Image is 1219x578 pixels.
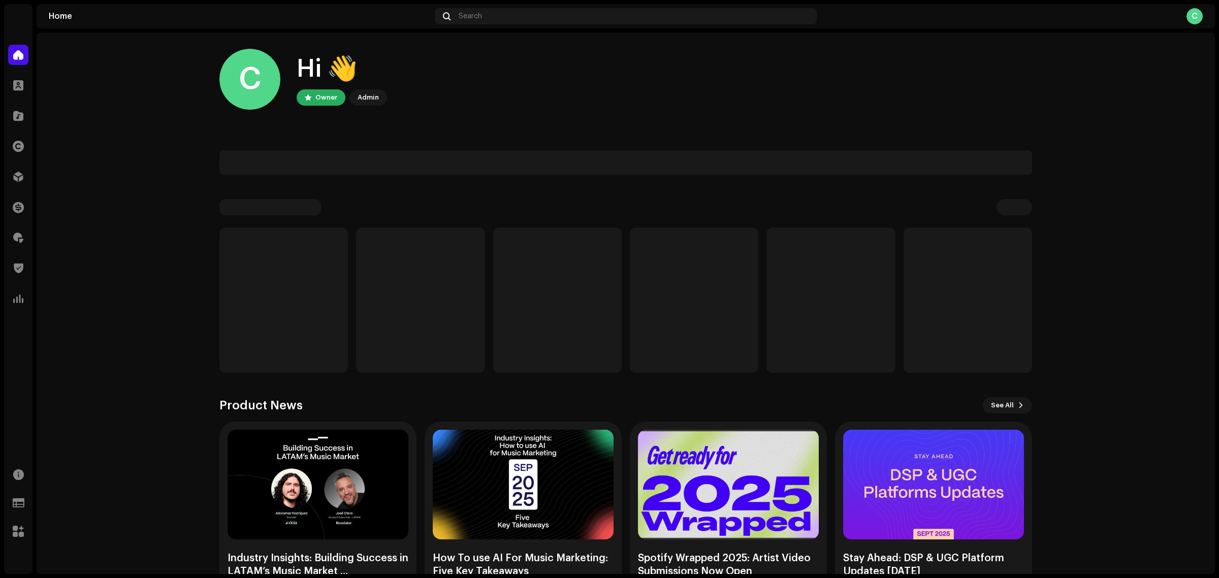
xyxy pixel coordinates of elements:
div: Admin [358,91,379,104]
div: Stay Ahead: DSP & UGC Platform Updates [DATE] [843,552,1024,578]
h3: Product News [219,397,303,413]
div: Hi 👋 [297,53,387,85]
div: C [219,49,280,110]
div: Owner [315,91,337,104]
div: Industry Insights: Building Success in LATAM’s Music Market ... [228,552,408,578]
span: Search [459,12,482,20]
div: Home [49,12,431,20]
div: C [1186,8,1203,24]
div: How To use AI For Music Marketing: Five Key Takeaways [433,552,614,578]
div: Spotify Wrapped 2025: Artist Video Submissions Now Open [638,552,819,578]
button: See All [983,397,1032,413]
span: See All [991,395,1014,415]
